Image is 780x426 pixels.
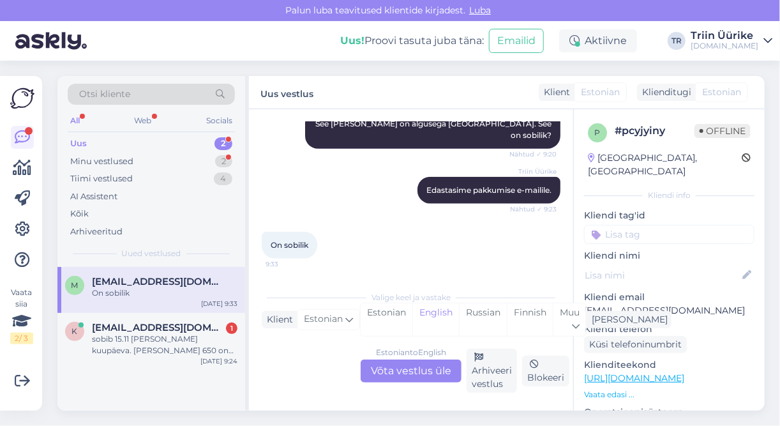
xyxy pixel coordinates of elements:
[361,360,461,383] div: Võta vestlus üle
[584,225,754,244] input: Lisa tag
[539,86,570,99] div: Klient
[70,155,133,168] div: Minu vestlused
[702,86,741,99] span: Estonian
[489,29,544,53] button: Emailid
[70,208,89,220] div: Kõik
[691,41,758,51] div: [DOMAIN_NAME]
[584,209,754,222] p: Kliendi tag'id
[584,358,754,372] p: Klienditeekond
[215,155,232,168] div: 2
[509,204,557,214] span: Nähtud ✓ 9:23
[581,86,620,99] span: Estonian
[584,406,754,419] p: Operatsioonisüsteem
[584,336,687,353] div: Küsi telefoninumbrit
[467,349,517,393] div: Arhiveeri vestlus
[507,303,553,336] div: Finnish
[304,312,343,326] span: Estonian
[201,299,237,308] div: [DATE] 9:33
[459,303,507,336] div: Russian
[584,304,754,317] p: [EMAIL_ADDRESS][DOMAIN_NAME]
[587,313,668,326] div: [PERSON_NAME]
[92,333,237,356] div: sobib 15.11 [PERSON_NAME] kuupäeva. [PERSON_NAME] 650 on eelarve inimese kohta.
[200,356,237,366] div: [DATE] 9:24
[560,307,580,318] span: Muu
[260,84,313,101] label: Uus vestlus
[668,32,686,50] div: TR
[132,112,154,129] div: Web
[262,292,560,303] div: Valige keel ja vastake
[584,291,754,304] p: Kliendi email
[615,123,694,139] div: # pcyjyiny
[637,86,691,99] div: Klienditugi
[70,137,87,150] div: Uus
[262,313,293,326] div: Klient
[509,167,557,176] span: Triin Üürike
[10,287,33,344] div: Vaata siia
[266,259,313,269] span: 9:33
[340,34,364,47] b: Uus!
[70,172,133,185] div: Tiimi vestlused
[691,31,772,51] a: Triin Üürike[DOMAIN_NAME]
[361,303,412,336] div: Estonian
[92,322,225,333] span: kaanikkristi@gmail.com
[584,190,754,201] div: Kliendi info
[584,249,754,262] p: Kliendi nimi
[340,33,484,49] div: Proovi tasuta juba täna:
[122,248,181,259] span: Uued vestlused
[10,86,34,110] img: Askly Logo
[204,112,235,129] div: Socials
[214,137,232,150] div: 2
[68,112,82,129] div: All
[584,323,754,336] p: Kliendi telefon
[584,372,684,384] a: [URL][DOMAIN_NAME]
[509,149,557,159] span: Nähtud ✓ 9:20
[10,333,33,344] div: 2 / 3
[588,151,742,178] div: [GEOGRAPHIC_DATA], [GEOGRAPHIC_DATA]
[72,326,78,336] span: k
[595,128,601,137] span: p
[694,124,751,138] span: Offline
[92,276,225,287] span: Markerikeik@gmail.com
[70,190,117,203] div: AI Assistent
[426,185,551,195] span: Edastasime pakkumise e-mailile.
[465,4,495,16] span: Luba
[584,389,754,400] p: Vaata edasi ...
[412,303,459,336] div: English
[79,87,130,101] span: Otsi kliente
[585,268,740,282] input: Lisa nimi
[226,323,237,334] div: 1
[691,31,758,41] div: Triin Üürike
[376,347,446,358] div: Estonian to English
[71,280,79,290] span: M
[271,240,308,250] span: On sobilik
[559,29,637,52] div: Aktiivne
[92,287,237,299] div: On sobilik
[70,225,123,238] div: Arhiveeritud
[522,356,569,386] div: Blokeeri
[214,172,232,185] div: 4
